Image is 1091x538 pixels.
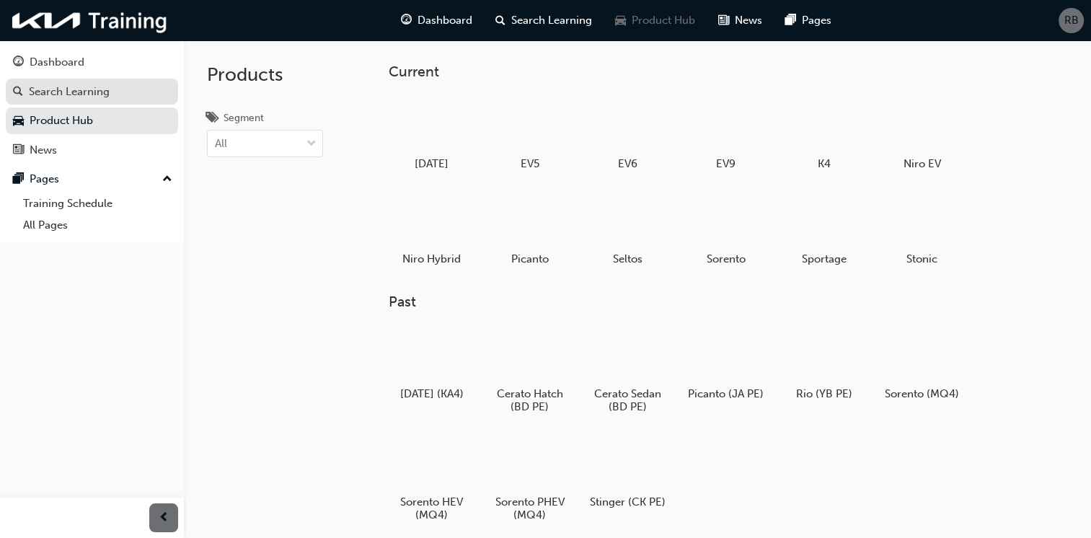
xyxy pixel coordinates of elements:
div: Segment [224,111,264,125]
a: Training Schedule [17,193,178,215]
span: Product Hub [632,12,695,29]
a: car-iconProduct Hub [604,6,707,35]
h5: Stonic [884,252,960,265]
a: Picanto [487,187,573,270]
h5: Sorento [688,252,764,265]
h5: Niro EV [884,157,960,170]
span: Pages [802,12,831,29]
button: Pages [6,166,178,193]
h5: EV5 [492,157,567,170]
span: news-icon [13,144,24,157]
h5: Seltos [590,252,666,265]
span: Search Learning [511,12,592,29]
span: guage-icon [13,56,24,69]
span: car-icon [13,115,24,128]
a: Picanto (JA PE) [683,322,769,406]
span: tags-icon [207,113,218,125]
a: Stonic [879,187,966,270]
a: EV9 [683,92,769,175]
span: up-icon [162,170,172,189]
h5: Sorento PHEV (MQ4) [492,495,567,521]
a: K4 [781,92,867,175]
h5: Stinger (CK PE) [590,495,666,508]
span: search-icon [495,12,505,30]
a: Sportage [781,187,867,270]
a: All Pages [17,214,178,237]
h5: Sorento HEV (MQ4) [394,495,469,521]
a: search-iconSearch Learning [484,6,604,35]
span: news-icon [718,12,729,30]
span: pages-icon [13,173,24,186]
h5: EV9 [688,157,764,170]
a: Niro Hybrid [389,187,475,270]
a: Stinger (CK PE) [585,431,671,514]
h5: Cerato Hatch (BD PE) [492,387,567,413]
h5: EV6 [590,157,666,170]
a: Dashboard [6,49,178,76]
h5: Picanto [492,252,567,265]
h5: [DATE] [394,157,469,170]
span: Dashboard [418,12,472,29]
a: Sorento HEV (MQ4) [389,431,475,527]
span: pages-icon [785,12,796,30]
a: Rio (YB PE) [781,322,867,406]
img: kia-training [7,6,173,35]
h5: Rio (YB PE) [786,387,862,400]
span: car-icon [615,12,626,30]
a: Seltos [585,187,671,270]
h5: K4 [786,157,862,170]
h5: Niro Hybrid [394,252,469,265]
a: Product Hub [6,107,178,134]
div: News [30,142,57,159]
a: news-iconNews [707,6,774,35]
h3: Current [389,63,1068,80]
div: Dashboard [30,54,84,71]
h5: Picanto (JA PE) [688,387,764,400]
span: down-icon [306,135,317,154]
span: prev-icon [159,509,169,527]
a: Sorento (MQ4) [879,322,966,406]
h5: [DATE] (KA4) [394,387,469,400]
h3: Past [389,294,1068,310]
h5: Sorento (MQ4) [884,387,960,400]
span: search-icon [13,86,23,99]
a: [DATE] (KA4) [389,322,475,406]
button: DashboardSearch LearningProduct HubNews [6,46,178,166]
a: pages-iconPages [774,6,843,35]
a: [DATE] [389,92,475,175]
h5: Cerato Sedan (BD PE) [590,387,666,413]
a: EV5 [487,92,573,175]
div: Search Learning [29,84,110,100]
a: Sorento [683,187,769,270]
h2: Products [207,63,323,87]
div: All [215,136,227,152]
span: News [735,12,762,29]
a: Cerato Hatch (BD PE) [487,322,573,419]
a: guage-iconDashboard [389,6,484,35]
a: Search Learning [6,79,178,105]
div: Pages [30,171,59,188]
h5: Sportage [786,252,862,265]
button: RB [1059,8,1084,33]
span: guage-icon [401,12,412,30]
span: RB [1064,12,1079,29]
a: News [6,137,178,164]
a: Cerato Sedan (BD PE) [585,322,671,419]
a: Sorento PHEV (MQ4) [487,431,573,527]
a: EV6 [585,92,671,175]
a: Niro EV [879,92,966,175]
